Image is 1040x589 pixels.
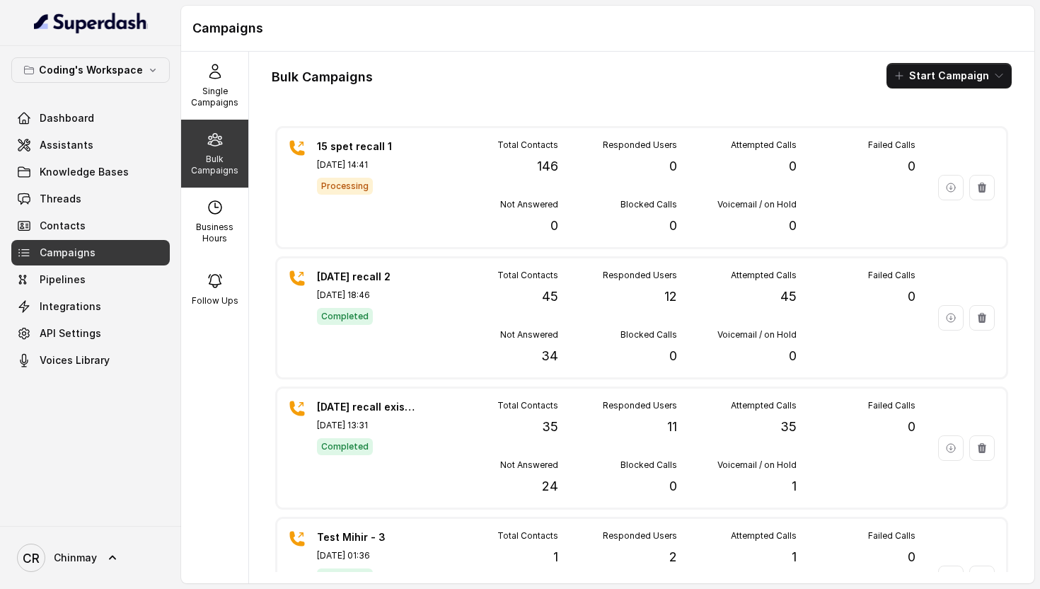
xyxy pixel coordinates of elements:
[542,476,558,496] p: 24
[497,400,558,411] p: Total Contacts
[542,287,558,307] p: 45
[317,290,416,301] p: [DATE] 18:46
[11,348,170,373] a: Voices Library
[39,62,143,79] p: Coding's Workspace
[500,199,558,210] p: Not Answered
[541,346,558,366] p: 34
[792,476,797,496] p: 1
[11,294,170,319] a: Integrations
[886,63,1012,88] button: Start Campaign
[789,156,797,176] p: 0
[317,270,416,284] p: [DATE] recall 2
[317,420,416,431] p: [DATE] 13:31
[603,530,677,542] p: Responded Users
[11,240,170,265] a: Campaigns
[11,186,170,212] a: Threads
[908,417,915,437] p: 0
[550,216,558,236] p: 0
[11,538,170,578] a: Chinmay
[908,547,915,567] p: 0
[317,530,416,544] p: Test Mihir - 3
[553,547,558,567] p: 1
[731,400,797,411] p: Attempted Calls
[603,400,677,411] p: Responded Users
[792,547,797,567] p: 1
[789,216,797,236] p: 0
[868,400,915,411] p: Failed Calls
[868,530,915,542] p: Failed Calls
[542,417,558,437] p: 35
[317,159,416,171] p: [DATE] 14:41
[731,530,797,542] p: Attempted Calls
[497,530,558,542] p: Total Contacts
[537,156,558,176] p: 146
[187,154,243,176] p: Bulk Campaigns
[868,139,915,151] p: Failed Calls
[780,287,797,307] p: 45
[11,159,170,185] a: Knowledge Bases
[34,11,148,34] img: light.svg
[11,213,170,239] a: Contacts
[317,178,373,195] span: Processing
[11,132,170,158] a: Assistants
[908,156,915,176] p: 0
[669,547,677,567] p: 2
[317,438,373,455] span: Completed
[868,270,915,281] p: Failed Calls
[272,66,373,88] h1: Bulk Campaigns
[620,329,677,341] p: Blocked Calls
[192,295,238,307] p: Follow Ups
[620,459,677,471] p: Blocked Calls
[11,267,170,292] a: Pipelines
[603,139,677,151] p: Responded Users
[500,459,558,471] p: Not Answered
[187,86,243,108] p: Single Campaigns
[317,550,416,561] p: [DATE] 01:36
[664,287,677,307] p: 12
[317,139,416,154] p: 15 spet recall 1
[780,417,797,437] p: 35
[603,270,677,281] p: Responded Users
[669,476,677,496] p: 0
[317,308,373,325] span: Completed
[192,17,1023,40] h1: Campaigns
[731,139,797,151] p: Attempted Calls
[908,287,915,307] p: 0
[500,329,558,341] p: Not Answered
[669,156,677,176] p: 0
[667,417,677,437] p: 11
[11,57,170,83] button: Coding's Workspace
[717,329,797,341] p: Voicemail / on Hold
[11,105,170,131] a: Dashboard
[187,222,243,244] p: Business Hours
[789,346,797,366] p: 0
[11,321,170,346] a: API Settings
[620,199,677,210] p: Blocked Calls
[669,216,677,236] p: 0
[317,400,416,414] p: [DATE] recall existing leads
[317,568,373,585] span: Completed
[497,139,558,151] p: Total Contacts
[497,270,558,281] p: Total Contacts
[717,199,797,210] p: Voicemail / on Hold
[669,346,677,366] p: 0
[717,459,797,471] p: Voicemail / on Hold
[731,270,797,281] p: Attempted Calls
